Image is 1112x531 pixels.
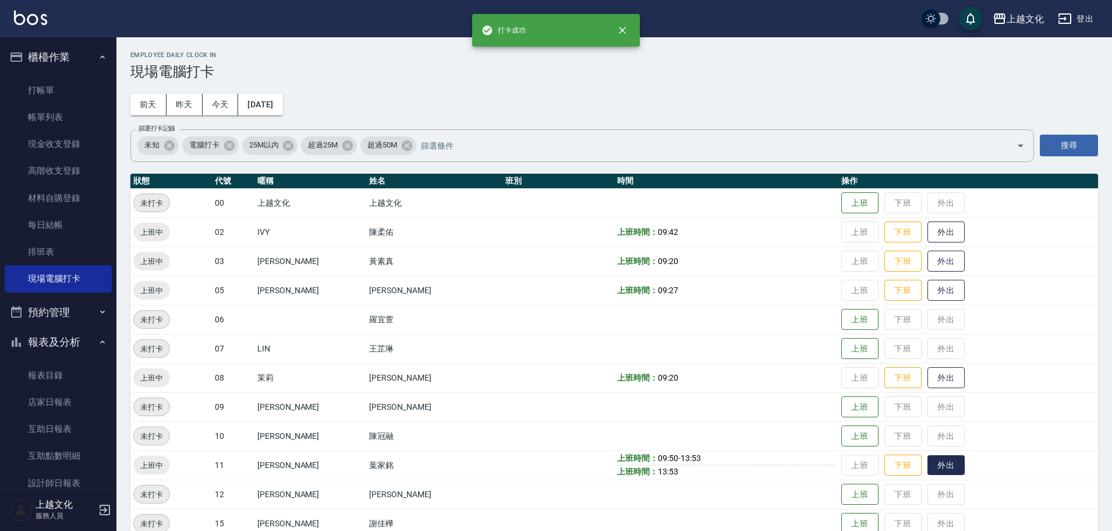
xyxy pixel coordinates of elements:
[927,367,965,389] button: 外出
[254,421,366,451] td: [PERSON_NAME]
[1007,12,1044,26] div: 上越文化
[959,7,982,30] button: save
[134,314,169,326] span: 未打卡
[182,139,226,151] span: 電腦打卡
[212,363,254,392] td: 08
[5,265,112,292] a: 現場電腦打卡
[366,480,502,509] td: [PERSON_NAME]
[212,334,254,363] td: 07
[617,227,658,237] b: 上班時間：
[212,217,254,247] td: 02
[238,94,282,115] button: [DATE]
[254,217,366,247] td: IVY
[133,459,170,472] span: 上班中
[212,174,254,189] th: 代號
[212,188,254,217] td: 00
[366,247,502,276] td: 黃素真
[502,174,614,189] th: 班別
[988,7,1049,31] button: 上越文化
[366,305,502,334] td: 羅宜萱
[841,396,879,418] button: 上班
[366,451,502,480] td: 葉家銘
[130,51,1098,59] h2: Employee Daily Clock In
[301,139,345,151] span: 超過25M
[658,256,678,266] span: 09:20
[212,305,254,334] td: 06
[658,467,678,476] span: 13:53
[610,17,635,43] button: close
[841,309,879,330] button: 上班
[242,139,286,151] span: 25M以內
[1040,135,1098,156] button: 搜尋
[5,238,112,265] a: 排班表
[134,197,169,209] span: 未打卡
[133,372,170,384] span: 上班中
[617,286,658,295] b: 上班時間：
[9,498,33,522] img: Person
[14,10,47,25] img: Logo
[841,484,879,505] button: 上班
[418,135,996,156] input: 篩選條件
[254,392,366,421] td: [PERSON_NAME]
[360,136,416,155] div: 超過50M
[212,480,254,509] td: 12
[366,421,502,451] td: 陳冠融
[254,188,366,217] td: 上越文化
[134,343,169,355] span: 未打卡
[254,451,366,480] td: [PERSON_NAME]
[658,373,678,382] span: 09:20
[5,389,112,416] a: 店家日報表
[614,174,838,189] th: 時間
[884,455,922,476] button: 下班
[5,442,112,469] a: 互助點數明細
[5,362,112,389] a: 報表目錄
[212,451,254,480] td: 11
[838,174,1098,189] th: 操作
[658,227,678,237] span: 09:42
[130,64,1098,80] h3: 現場電腦打卡
[212,276,254,305] td: 05
[5,104,112,131] a: 帳單列表
[301,136,357,155] div: 超過25M
[366,188,502,217] td: 上越文化
[203,94,239,115] button: 今天
[254,334,366,363] td: LIN
[133,226,170,238] span: 上班中
[366,174,502,189] th: 姓名
[360,139,404,151] span: 超過50M
[5,77,112,104] a: 打帳單
[5,416,112,442] a: 互助日報表
[254,247,366,276] td: [PERSON_NAME]
[137,139,167,151] span: 未知
[134,488,169,501] span: 未打卡
[182,136,239,155] div: 電腦打卡
[884,221,922,243] button: 下班
[254,174,366,189] th: 暱稱
[1011,136,1030,155] button: Open
[681,453,701,463] span: 13:53
[366,276,502,305] td: [PERSON_NAME]
[884,280,922,301] button: 下班
[614,451,838,480] td: -
[242,136,298,155] div: 25M以內
[133,284,170,297] span: 上班中
[254,363,366,392] td: 茉莉
[366,334,502,363] td: 王芷琳
[658,286,678,295] span: 09:27
[841,425,879,447] button: 上班
[5,297,112,328] button: 預約管理
[139,124,175,133] label: 篩選打卡記錄
[5,185,112,212] a: 材料自購登錄
[36,499,95,511] h5: 上越文化
[1053,8,1098,30] button: 登出
[617,256,658,266] b: 上班時間：
[212,421,254,451] td: 10
[884,251,922,272] button: 下班
[658,453,678,463] span: 09:50
[167,94,203,115] button: 昨天
[254,276,366,305] td: [PERSON_NAME]
[5,327,112,357] button: 報表及分析
[366,363,502,392] td: [PERSON_NAME]
[366,217,502,247] td: 陳柔佑
[481,24,526,36] span: 打卡成功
